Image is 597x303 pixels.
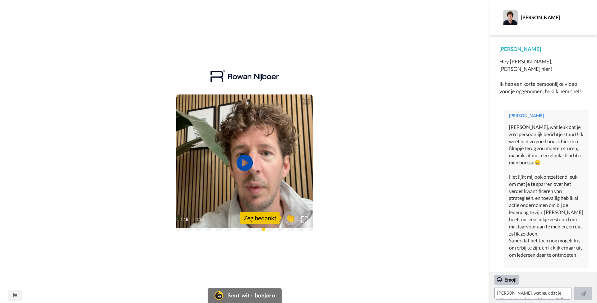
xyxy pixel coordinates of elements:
div: Emoji [494,275,519,285]
a: Bonjoro LogoSent withbonjoro [208,288,282,303]
span: / [193,216,195,223]
img: Profile Image [503,10,518,25]
div: [PERSON_NAME] [521,14,580,20]
div: Sent with [228,293,252,298]
img: Bonjoro Logo [215,291,223,300]
button: 👏 [283,211,298,225]
div: CC [302,98,309,104]
div: [PERSON_NAME] [499,45,587,53]
div: Zeg bedankt [240,212,280,224]
img: 1876e3ad-f2b2-4d5b-a68c-363e8b74701d [211,70,279,82]
span: 1:18 [196,216,207,223]
div: Hey [PERSON_NAME], [PERSON_NAME] hier! Ik heb een korte persoonlijke video voor je opgenomen, bek... [499,58,587,95]
div: [PERSON_NAME], wat leuk dat je zo'n persoonlijk berichtje stuurt! Ik weet niet zo goed hoe ik hie... [509,124,584,259]
div: bonjoro [255,293,275,298]
div: [PERSON_NAME] [509,112,584,119]
img: Full screen [301,216,308,223]
span: 👏 [283,213,298,223]
span: 1:18 [181,216,192,223]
